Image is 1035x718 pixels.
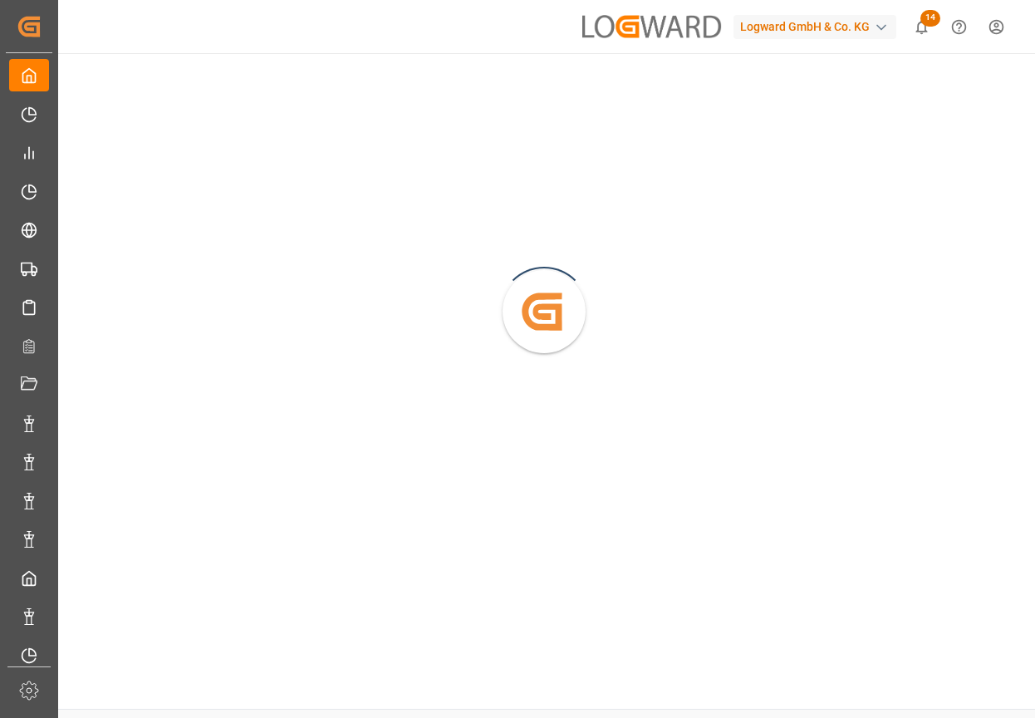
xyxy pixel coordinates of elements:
[582,15,722,37] img: Logward_spacing_grey.png_1685354854.png
[903,8,940,46] button: show 14 new notifications
[733,15,896,39] div: Logward GmbH & Co. KG
[733,11,903,42] button: Logward GmbH & Co. KG
[940,8,978,46] button: Help Center
[920,10,940,27] span: 14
